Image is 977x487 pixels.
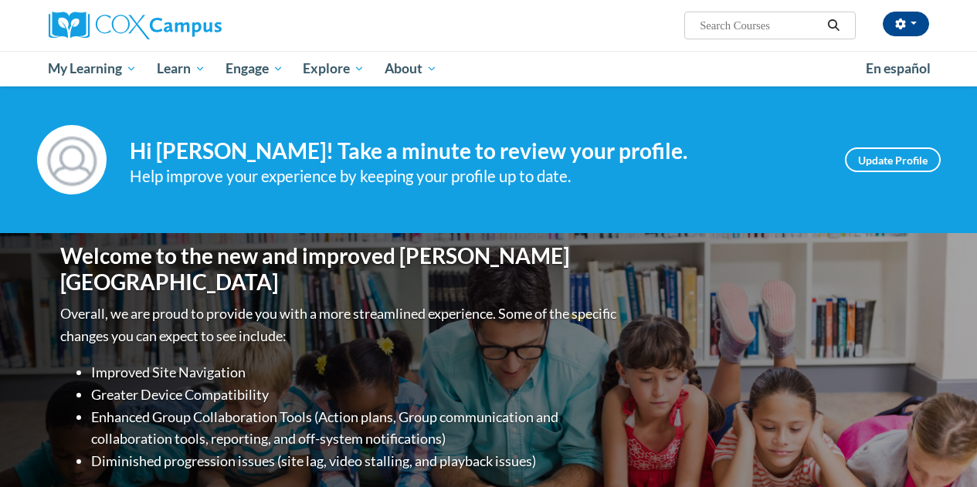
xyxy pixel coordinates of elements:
[49,12,222,39] img: Cox Campus
[375,51,447,86] a: About
[866,60,931,76] span: En español
[130,164,822,189] div: Help improve your experience by keeping your profile up to date.
[822,16,845,35] button: Search
[49,12,327,39] a: Cox Campus
[293,51,375,86] a: Explore
[48,59,137,78] span: My Learning
[91,450,620,472] li: Diminished progression issues (site lag, video stalling, and playback issues)
[883,12,929,36] button: Account Settings
[37,51,941,86] div: Main menu
[130,138,822,164] h4: Hi [PERSON_NAME]! Take a minute to review your profile.
[39,51,148,86] a: My Learning
[91,384,620,406] li: Greater Device Compatibility
[698,16,822,35] input: Search Courses
[856,52,941,85] a: En español
[60,303,620,347] p: Overall, we are proud to provide you with a more streamlined experience. Some of the specific cha...
[91,406,620,451] li: Enhanced Group Collaboration Tools (Action plans, Group communication and collaboration tools, re...
[215,51,293,86] a: Engage
[147,51,215,86] a: Learn
[845,147,941,172] a: Update Profile
[303,59,365,78] span: Explore
[60,243,620,295] h1: Welcome to the new and improved [PERSON_NAME][GEOGRAPHIC_DATA]
[91,361,620,384] li: Improved Site Navigation
[226,59,283,78] span: Engage
[157,59,205,78] span: Learn
[37,125,107,194] img: Profile Image
[385,59,437,78] span: About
